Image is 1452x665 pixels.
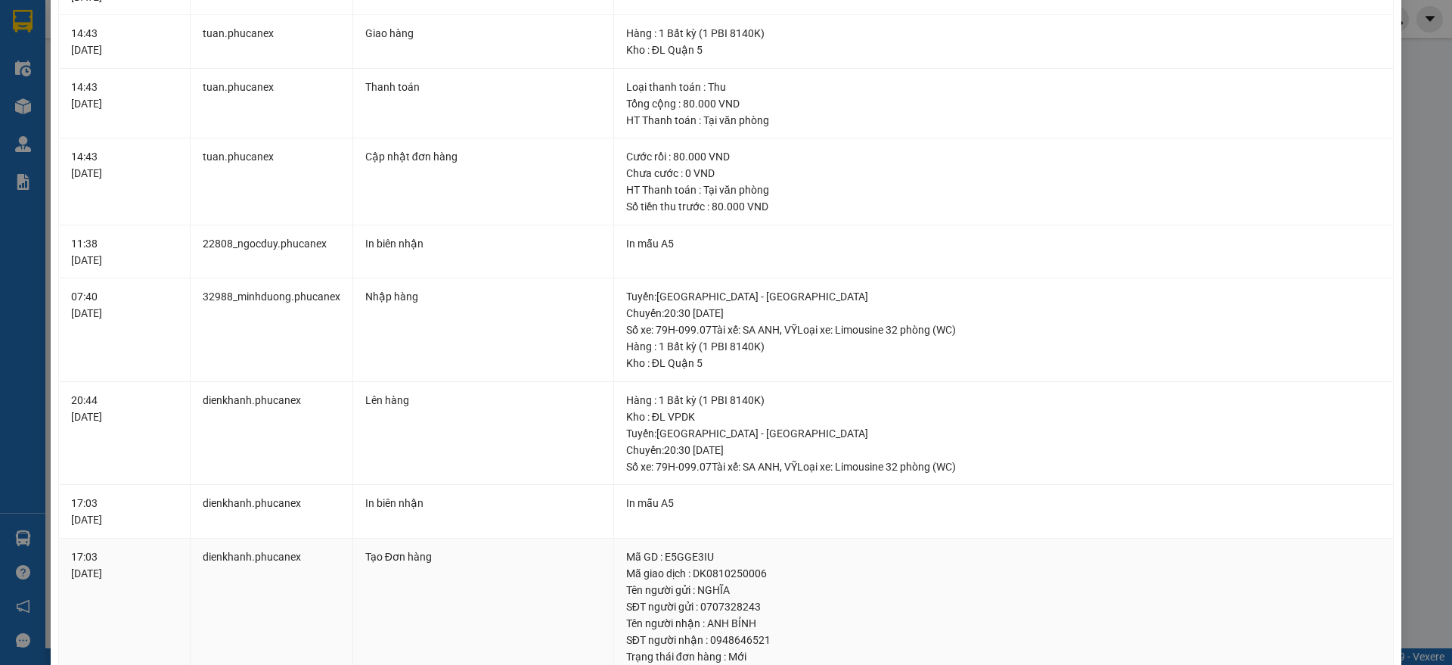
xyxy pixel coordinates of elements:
[365,495,601,511] div: In biên nhận
[626,198,1381,215] div: Số tiền thu trước : 80.000 VND
[626,338,1381,355] div: Hàng : 1 Bất kỳ (1 PBI 8140K)
[71,148,178,182] div: 14:43 [DATE]
[191,69,353,139] td: tuan.phucanex
[191,485,353,539] td: dienkhanh.phucanex
[626,632,1381,648] div: SĐT người nhận : 0948646521
[365,235,601,252] div: In biên nhận
[71,235,178,269] div: 11:38 [DATE]
[191,278,353,382] td: 32988_minhduong.phucanex
[71,288,178,322] div: 07:40 [DATE]
[626,182,1381,198] div: HT Thanh toán : Tại văn phòng
[626,392,1381,409] div: Hàng : 1 Bất kỳ (1 PBI 8140K)
[626,582,1381,598] div: Tên người gửi : NGHĨA
[626,112,1381,129] div: HT Thanh toán : Tại văn phòng
[626,565,1381,582] div: Mã giao dịch : DK0810250006
[626,548,1381,565] div: Mã GD : E5GGE3IU
[626,235,1381,252] div: In mẫu A5
[71,25,178,58] div: 14:43 [DATE]
[626,288,1381,338] div: Tuyến : [GEOGRAPHIC_DATA] - [GEOGRAPHIC_DATA] Chuyến: 20:30 [DATE] Số xe: 79H-099.07 Tài xế: SA A...
[191,225,353,279] td: 22808_ngocduy.phucanex
[191,382,353,486] td: dienkhanh.phucanex
[71,548,178,582] div: 17:03 [DATE]
[626,79,1381,95] div: Loại thanh toán : Thu
[626,148,1381,165] div: Cước rồi : 80.000 VND
[626,42,1381,58] div: Kho : ĐL Quận 5
[365,25,601,42] div: Giao hàng
[626,25,1381,42] div: Hàng : 1 Bất kỳ (1 PBI 8140K)
[71,79,178,112] div: 14:43 [DATE]
[71,495,178,528] div: 17:03 [DATE]
[365,288,601,305] div: Nhập hàng
[365,148,601,165] div: Cập nhật đơn hàng
[626,355,1381,371] div: Kho : ĐL Quận 5
[626,615,1381,632] div: Tên người nhận : ANH BỈNH
[626,598,1381,615] div: SĐT người gửi : 0707328243
[626,425,1381,475] div: Tuyến : [GEOGRAPHIC_DATA] - [GEOGRAPHIC_DATA] Chuyến: 20:30 [DATE] Số xe: 79H-099.07 Tài xế: SA A...
[71,392,178,425] div: 20:44 [DATE]
[365,79,601,95] div: Thanh toán
[626,165,1381,182] div: Chưa cước : 0 VND
[626,495,1381,511] div: In mẫu A5
[626,409,1381,425] div: Kho : ĐL VPDK
[365,548,601,565] div: Tạo Đơn hàng
[191,15,353,69] td: tuan.phucanex
[191,138,353,225] td: tuan.phucanex
[626,648,1381,665] div: Trạng thái đơn hàng : Mới
[365,392,601,409] div: Lên hàng
[626,95,1381,112] div: Tổng cộng : 80.000 VND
